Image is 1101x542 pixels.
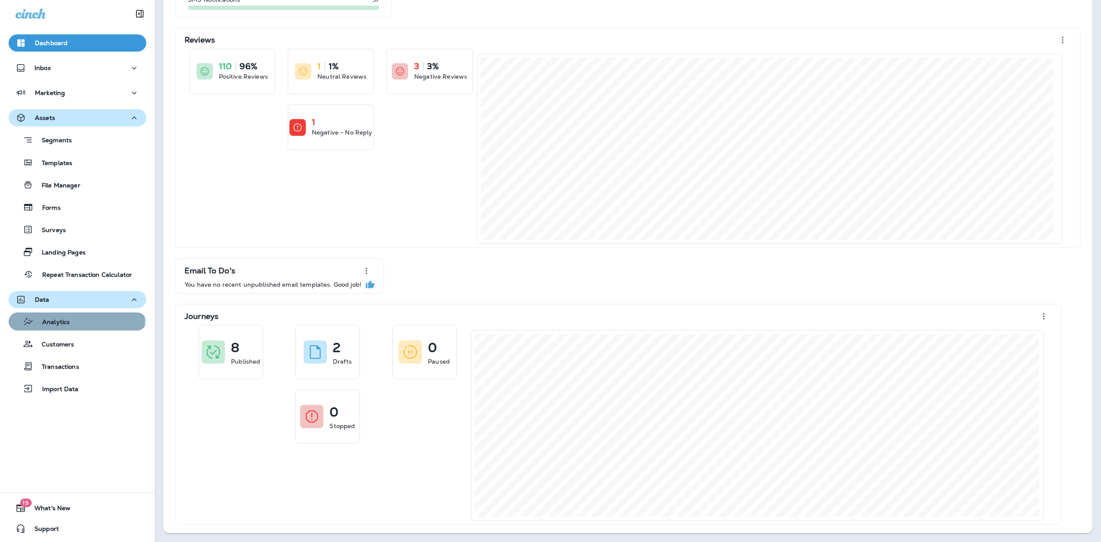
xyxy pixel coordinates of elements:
[329,422,355,430] p: Stopped
[428,343,437,352] p: 0
[34,271,132,279] p: Repeat Transaction Calculator
[33,249,86,257] p: Landing Pages
[9,380,146,398] button: Import Data
[34,64,51,71] p: Inbox
[35,40,68,46] p: Dashboard
[35,296,49,303] p: Data
[317,62,321,70] p: 1
[34,204,61,212] p: Forms
[9,520,146,537] button: Support
[312,118,315,126] p: 1
[414,62,419,70] p: 3
[9,59,146,77] button: Inbox
[9,198,146,216] button: Forms
[34,386,79,394] p: Import Data
[9,312,146,331] button: Analytics
[34,318,70,327] p: Analytics
[317,72,366,81] p: Neutral Reviews
[231,357,260,366] p: Published
[219,62,232,70] p: 110
[329,62,338,70] p: 1%
[312,128,372,137] p: Negative - No Reply
[427,62,439,70] p: 3%
[9,357,146,375] button: Transactions
[9,131,146,149] button: Segments
[9,176,146,194] button: File Manager
[428,357,450,366] p: Paused
[9,265,146,283] button: Repeat Transaction Calculator
[9,499,146,517] button: 19What's New
[329,408,338,416] p: 0
[33,363,79,371] p: Transactions
[33,341,74,349] p: Customers
[26,525,59,536] span: Support
[9,220,146,239] button: Surveys
[240,62,257,70] p: 96%
[20,499,31,507] span: 19
[26,505,71,515] span: What's New
[9,153,146,171] button: Templates
[333,343,341,352] p: 2
[9,34,146,52] button: Dashboard
[9,335,146,353] button: Customers
[219,72,268,81] p: Positive Reviews
[33,182,80,190] p: File Manager
[185,312,218,321] p: Journeys
[9,243,146,261] button: Landing Pages
[185,281,361,288] p: You have no recent unpublished email templates. Good job!
[414,72,467,81] p: Negative Reviews
[35,114,55,121] p: Assets
[185,36,215,44] p: Reviews
[33,159,72,168] p: Templates
[33,227,66,235] p: Surveys
[35,89,65,96] p: Marketing
[185,266,235,275] p: Email To Do's
[9,291,146,308] button: Data
[33,137,72,145] p: Segments
[128,5,152,22] button: Collapse Sidebar
[9,84,146,101] button: Marketing
[9,109,146,126] button: Assets
[333,357,352,366] p: Drafts
[231,343,239,352] p: 8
